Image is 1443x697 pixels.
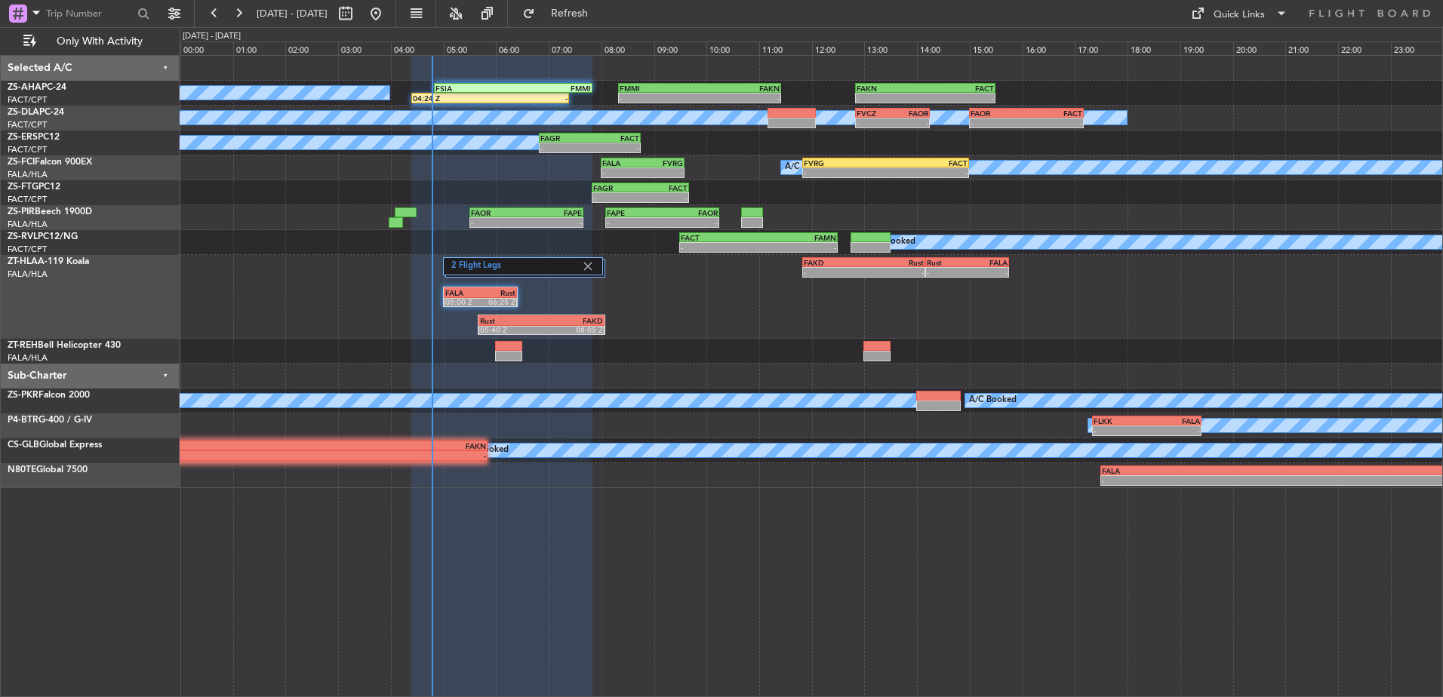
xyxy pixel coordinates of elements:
div: Rust [864,258,925,267]
label: 2 Flight Legs [451,260,581,273]
span: ZS-FCI [8,158,35,167]
div: - [662,218,718,227]
div: 08:00 [602,41,654,55]
div: FAOR [471,208,527,217]
span: ZS-PIR [8,207,35,216]
div: FAPE [607,208,663,217]
div: 19:00 [1180,41,1233,55]
div: - [1094,426,1147,435]
div: - [864,268,925,277]
div: - [927,268,967,277]
div: FAGR [540,134,589,143]
div: - [681,243,758,252]
img: gray-close.svg [581,259,595,273]
div: FALA [967,258,1007,267]
a: FALA/HLA [8,169,48,180]
a: N80TEGlobal 7500 [8,465,88,474]
div: 11:00 [759,41,812,55]
div: 15:00 [970,41,1023,55]
div: 16:00 [1023,41,1075,55]
div: FAKD [804,258,864,267]
span: ZT-HLA [8,257,38,266]
span: Refresh [538,8,602,19]
span: ZS-FTG [8,183,38,192]
button: Refresh [515,2,606,26]
div: - [540,143,589,152]
div: A/C Booked [785,156,832,179]
input: Trip Number [46,2,133,25]
div: - [857,94,925,103]
div: 12:00 [812,41,865,55]
div: 04:24 Z [413,94,491,103]
div: Rust [927,258,967,267]
a: ZS-ERSPC12 [8,133,60,142]
div: - [700,94,780,103]
div: FSIA [435,84,513,93]
div: FAOR [892,109,928,118]
div: FALA [445,288,481,297]
div: FVRG [804,158,886,167]
span: ZS-DLA [8,108,39,117]
span: [DATE] - [DATE] [257,7,328,20]
div: 00:00 [180,41,233,55]
span: ZS-PKR [8,391,38,400]
div: FVRG [642,158,682,167]
div: - [857,118,893,127]
div: FACT [681,233,758,242]
div: FACT [1026,109,1082,118]
div: FAKN [857,84,925,93]
div: 22:00 [1338,41,1391,55]
a: CS-GLBGlobal Express [8,441,102,450]
div: - [1026,118,1082,127]
div: [DATE] - [DATE] [183,30,241,43]
div: - [607,218,663,227]
a: ZS-FTGPC12 [8,183,60,192]
div: FMMI [620,84,700,93]
button: Only With Activity [17,29,164,54]
div: - [925,94,994,103]
div: 21:00 [1285,41,1338,55]
div: 04:00 [391,41,444,55]
div: 06:25 Z [480,297,515,306]
div: 05:00 [444,41,497,55]
div: FAMN [758,233,836,242]
div: - [240,451,487,460]
div: FACT [886,158,968,167]
div: - [1102,476,1355,485]
div: - [1147,426,1201,435]
div: Rust [480,288,515,297]
span: ZS-RVL [8,232,38,241]
div: - [620,94,700,103]
div: Rust [480,316,542,325]
div: FALA [1147,416,1201,425]
div: 01:00 [233,41,286,55]
a: ZT-HLAA-119 Koala [8,257,89,266]
a: FACT/CPT [8,119,47,130]
div: FACT [640,183,687,192]
div: 03:00 [338,41,391,55]
a: ZS-PKRFalcon 2000 [8,391,90,400]
div: - [593,193,640,202]
div: - [886,168,968,177]
span: N80TE [8,465,36,474]
div: FACT [925,84,994,93]
div: 17:00 [1075,41,1128,55]
div: 09:00 [654,41,707,55]
span: Only With Activity [39,36,159,47]
div: FACT [590,134,639,143]
div: FAGR [593,183,640,192]
div: 14:00 [917,41,970,55]
div: 13:00 [864,41,917,55]
div: FVCZ [857,109,893,118]
div: - [640,193,687,202]
div: A/C Booked [969,389,1017,412]
a: FALA/HLA [8,269,48,280]
div: FALA [1102,466,1355,475]
div: 18:00 [1128,41,1180,55]
a: ZT-REHBell Helicopter 430 [8,341,121,350]
span: CS-GLB [8,441,39,450]
div: FAPE [526,208,582,217]
div: A/C Booked [868,231,915,253]
a: P4-BTRG-400 / G-IV [8,416,92,425]
a: ZS-AHAPC-24 [8,83,66,92]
